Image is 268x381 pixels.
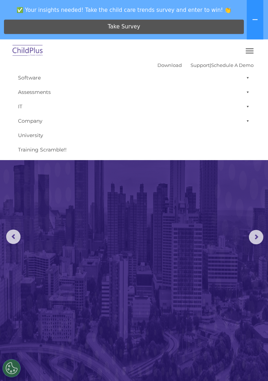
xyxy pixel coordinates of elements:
a: Download [157,62,182,68]
a: University [14,128,254,142]
a: Company [14,114,254,128]
span: Take Survey [108,21,140,33]
button: Cookies Settings [3,359,21,377]
font: | [157,62,254,68]
img: ChildPlus by Procare Solutions [11,43,45,60]
span: ✅ Your insights needed! Take the child care trends survey and enter to win! 👏 [3,3,245,17]
a: Schedule A Demo [211,62,254,68]
span: Last name [115,42,137,47]
span: Phone number [115,71,146,77]
a: IT [14,99,254,114]
a: Software [14,71,254,85]
a: Support [191,62,210,68]
a: Training Scramble!! [14,142,254,157]
a: Take Survey [4,20,244,34]
a: Assessments [14,85,254,99]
